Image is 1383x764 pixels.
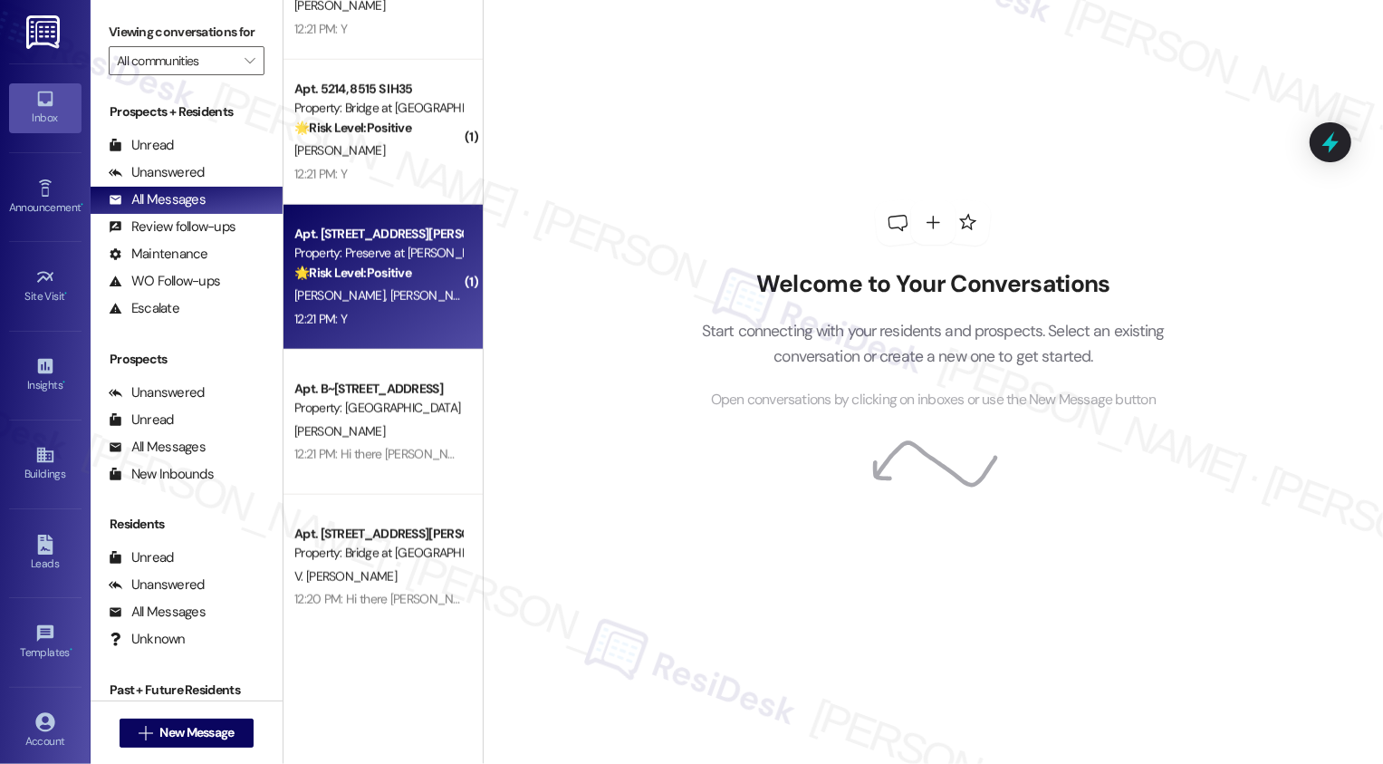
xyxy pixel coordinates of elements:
div: Unanswered [109,575,205,595]
div: All Messages [109,603,206,622]
span: Open conversations by clicking on inboxes or use the New Message button [711,389,1156,411]
strong: 🌟 Risk Level: Positive [294,120,411,136]
span: [PERSON_NAME] [294,287,390,304]
input: All communities [117,46,235,75]
a: Site Visit • [9,262,82,311]
div: All Messages [109,438,206,457]
div: Prospects [91,350,283,369]
div: Review follow-ups [109,218,235,237]
div: Unanswered [109,383,205,402]
div: WO Follow-ups [109,272,220,291]
div: Apt. 5214, 8515 S IH35 [294,80,462,99]
div: Property: Bridge at [GEOGRAPHIC_DATA] [294,99,462,118]
div: Unanswered [109,163,205,182]
span: • [70,643,72,656]
div: Apt. [STREET_ADDRESS][PERSON_NAME] [294,225,462,244]
div: Property: Bridge at [GEOGRAPHIC_DATA] [294,544,462,563]
a: Templates • [9,618,82,667]
div: Apt. B~[STREET_ADDRESS] [294,380,462,399]
span: [PERSON_NAME] [294,142,385,159]
label: Viewing conversations for [109,18,264,46]
button: New Message [120,719,254,748]
div: 12:21 PM: Y [294,166,347,182]
div: Property: Preserve at [PERSON_NAME][GEOGRAPHIC_DATA] [294,244,462,263]
div: 12:21 PM: Y [294,21,347,37]
span: [PERSON_NAME] [294,423,385,440]
div: Escalate [109,299,179,318]
a: Inbox [9,83,82,132]
div: Prospects + Residents [91,102,283,121]
span: • [62,376,65,389]
div: 12:21 PM: Hi there [PERSON_NAME]! I just wanted to check in and ask if you are happy with your ho... [294,446,1023,462]
span: [PERSON_NAME] [389,287,480,304]
div: Unknown [109,630,186,649]
img: ResiDesk Logo [26,15,63,49]
div: 12:21 PM: Y [294,311,347,327]
div: Maintenance [109,245,208,264]
span: New Message [159,723,234,742]
i:  [139,726,152,740]
span: V. [PERSON_NAME] [294,568,397,585]
i:  [245,53,255,68]
a: Account [9,707,82,756]
div: Unread [109,411,174,430]
span: • [81,198,83,211]
div: 12:20 PM: Hi there [PERSON_NAME]! I just wanted to check in and ask if you are happy with your ho... [294,591,1029,607]
div: Residents [91,515,283,534]
a: Insights • [9,351,82,400]
strong: 🌟 Risk Level: Positive [294,265,411,281]
a: Leads [9,529,82,578]
div: Past + Future Residents [91,681,283,700]
p: Start connecting with your residents and prospects. Select an existing conversation or create a n... [674,318,1192,370]
div: Unread [109,136,174,155]
span: • [65,287,68,300]
div: Unread [109,548,174,567]
div: Property: [GEOGRAPHIC_DATA] [294,399,462,418]
h2: Welcome to Your Conversations [674,270,1192,299]
div: Apt. [STREET_ADDRESS][PERSON_NAME] [294,525,462,544]
div: All Messages [109,190,206,209]
div: New Inbounds [109,465,214,484]
a: Buildings [9,440,82,488]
